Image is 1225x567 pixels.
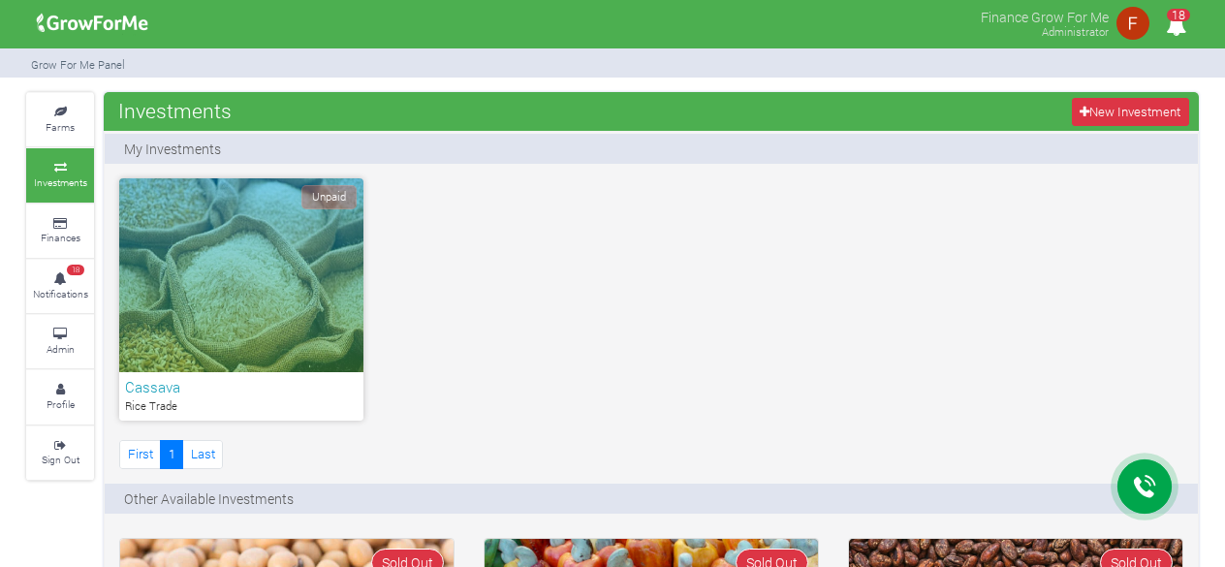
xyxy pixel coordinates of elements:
[160,440,183,468] a: 1
[46,120,75,134] small: Farms
[47,397,75,411] small: Profile
[31,57,125,72] small: Grow For Me Panel
[1167,9,1190,21] span: 18
[26,260,94,313] a: 18 Notifications
[1072,98,1189,126] a: New Investment
[26,315,94,368] a: Admin
[124,488,294,509] p: Other Available Investments
[26,148,94,202] a: Investments
[47,342,75,356] small: Admin
[182,440,223,468] a: Last
[981,4,1109,27] p: Finance Grow For Me
[26,370,94,424] a: Profile
[26,205,94,258] a: Finances
[30,4,155,43] img: growforme image
[124,139,221,159] p: My Investments
[119,178,363,421] a: Unpaid Cassava Rice Trade
[1157,4,1195,47] i: Notifications
[34,175,87,189] small: Investments
[113,91,236,130] span: Investments
[26,426,94,480] a: Sign Out
[125,398,358,415] p: Rice Trade
[67,265,84,276] span: 18
[42,453,79,466] small: Sign Out
[41,231,80,244] small: Finances
[1114,4,1152,43] img: growforme image
[1157,18,1195,37] a: 18
[125,378,358,395] h6: Cassava
[1042,24,1109,39] small: Administrator
[119,440,161,468] a: First
[33,287,88,300] small: Notifications
[301,185,357,209] span: Unpaid
[26,93,94,146] a: Farms
[119,440,223,468] nav: Page Navigation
